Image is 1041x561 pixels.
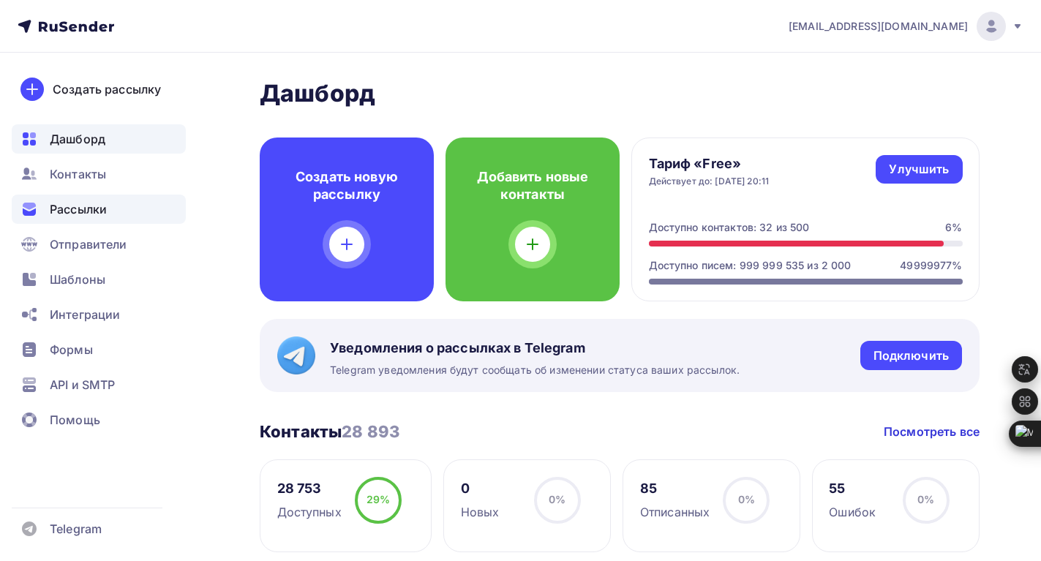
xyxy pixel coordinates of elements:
[277,503,342,521] div: Доступных
[461,503,500,521] div: Новых
[12,124,186,154] a: Дашборд
[330,339,740,357] span: Уведомления о рассылках в Telegram
[50,165,106,183] span: Контакты
[342,422,399,441] span: 28 893
[50,130,105,148] span: Дашборд
[260,79,980,108] h2: Дашборд
[873,347,949,364] div: Подключить
[640,503,710,521] div: Отписанных
[330,363,740,377] span: Telegram уведомления будут сообщать об изменении статуса ваших рассылок.
[283,168,410,203] h4: Создать новую рассылку
[549,493,565,505] span: 0%
[649,176,770,187] div: Действует до: [DATE] 20:11
[829,480,876,497] div: 55
[50,271,105,288] span: Шаблоны
[50,341,93,358] span: Формы
[738,493,755,505] span: 0%
[50,376,115,394] span: API и SMTP
[53,80,161,98] div: Создать рассылку
[649,258,852,273] div: Доступно писем: 999 999 535 из 2 000
[12,230,186,259] a: Отправители
[649,155,770,173] h4: Тариф «Free»
[900,258,962,273] div: 49999977%
[829,503,876,521] div: Ошибок
[50,520,102,538] span: Telegram
[50,411,100,429] span: Помощь
[12,159,186,189] a: Контакты
[12,335,186,364] a: Формы
[50,236,127,253] span: Отправители
[260,421,399,442] h3: Контакты
[469,168,596,203] h4: Добавить новые контакты
[945,220,962,235] div: 6%
[367,493,390,505] span: 29%
[789,12,1023,41] a: [EMAIL_ADDRESS][DOMAIN_NAME]
[884,423,980,440] a: Посмотреть все
[50,200,107,218] span: Рассылки
[461,480,500,497] div: 0
[277,480,342,497] div: 28 753
[789,19,968,34] span: [EMAIL_ADDRESS][DOMAIN_NAME]
[889,161,949,178] div: Улучшить
[640,480,710,497] div: 85
[649,220,810,235] div: Доступно контактов: 32 из 500
[917,493,934,505] span: 0%
[50,306,120,323] span: Интеграции
[12,195,186,224] a: Рассылки
[12,265,186,294] a: Шаблоны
